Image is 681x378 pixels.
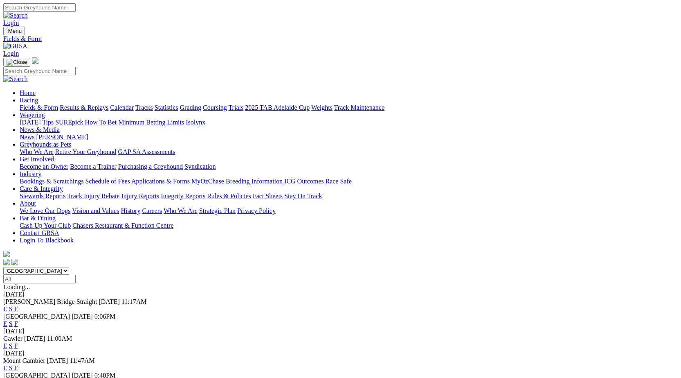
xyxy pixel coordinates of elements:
[20,119,678,126] div: Wagering
[3,342,7,349] a: E
[8,28,22,34] span: Menu
[20,89,36,96] a: Home
[3,291,678,298] div: [DATE]
[20,207,70,214] a: We Love Our Dogs
[9,342,13,349] a: S
[11,259,18,265] img: twitter.svg
[207,192,251,199] a: Rules & Policies
[135,104,153,111] a: Tracks
[20,207,678,215] div: About
[3,27,25,35] button: Toggle navigation
[20,200,36,207] a: About
[3,12,28,19] img: Search
[199,207,236,214] a: Strategic Plan
[32,57,38,64] img: logo-grsa-white.png
[3,313,70,320] span: [GEOGRAPHIC_DATA]
[3,364,7,371] a: E
[99,298,120,305] span: [DATE]
[20,119,54,126] a: [DATE] Tips
[67,192,119,199] a: Track Injury Rebate
[85,178,130,185] a: Schedule of Fees
[3,50,19,57] a: Login
[110,104,134,111] a: Calendar
[94,313,116,320] span: 6:06PM
[9,364,13,371] a: S
[118,119,184,126] a: Minimum Betting Limits
[20,111,45,118] a: Wagering
[20,192,65,199] a: Stewards Reports
[20,229,59,236] a: Contact GRSA
[155,104,178,111] a: Statistics
[3,357,45,364] span: Mount Gambier
[118,148,175,155] a: GAP SA Assessments
[20,97,38,104] a: Racing
[7,59,27,66] img: Close
[14,364,18,371] a: F
[20,141,71,148] a: Greyhounds as Pets
[3,328,678,335] div: [DATE]
[20,126,60,133] a: News & Media
[3,19,19,26] a: Login
[3,320,7,327] a: E
[118,163,183,170] a: Purchasing a Greyhound
[334,104,384,111] a: Track Maintenance
[161,192,205,199] a: Integrity Reports
[311,104,333,111] a: Weights
[325,178,351,185] a: Race Safe
[3,251,10,257] img: logo-grsa-white.png
[3,75,28,83] img: Search
[180,104,201,111] a: Grading
[131,178,190,185] a: Applications & Forms
[3,67,76,75] input: Search
[3,58,30,67] button: Toggle navigation
[164,207,198,214] a: Who We Are
[47,335,72,342] span: 11:00AM
[237,207,276,214] a: Privacy Policy
[20,215,56,222] a: Bar & Dining
[72,313,93,320] span: [DATE]
[36,134,88,140] a: [PERSON_NAME]
[20,178,83,185] a: Bookings & Scratchings
[121,298,147,305] span: 11:17AM
[245,104,310,111] a: 2025 TAB Adelaide Cup
[55,148,117,155] a: Retire Your Greyhound
[253,192,283,199] a: Fact Sheets
[121,192,159,199] a: Injury Reports
[20,178,678,185] div: Industry
[20,163,68,170] a: Become an Owner
[85,119,117,126] a: How To Bet
[20,134,678,141] div: News & Media
[184,163,216,170] a: Syndication
[20,148,54,155] a: Who We Are
[226,178,283,185] a: Breeding Information
[14,342,18,349] a: F
[20,148,678,156] div: Greyhounds as Pets
[186,119,205,126] a: Isolynx
[60,104,108,111] a: Results & Replays
[3,259,10,265] img: facebook.svg
[72,222,173,229] a: Chasers Restaurant & Function Centre
[203,104,227,111] a: Coursing
[3,35,678,43] div: Fields & Form
[284,192,322,199] a: Stay On Track
[284,178,324,185] a: ICG Outcomes
[20,192,678,200] div: Care & Integrity
[20,185,63,192] a: Care & Integrity
[47,357,68,364] span: [DATE]
[20,156,54,163] a: Get Involved
[55,119,83,126] a: SUREpick
[20,170,41,177] a: Industry
[3,350,678,357] div: [DATE]
[70,357,95,364] span: 11:47AM
[20,237,74,244] a: Login To Blackbook
[3,306,7,312] a: E
[72,207,119,214] a: Vision and Values
[9,320,13,327] a: S
[3,43,27,50] img: GRSA
[228,104,243,111] a: Trials
[9,306,13,312] a: S
[20,134,34,140] a: News
[142,207,162,214] a: Careers
[3,3,76,12] input: Search
[20,104,58,111] a: Fields & Form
